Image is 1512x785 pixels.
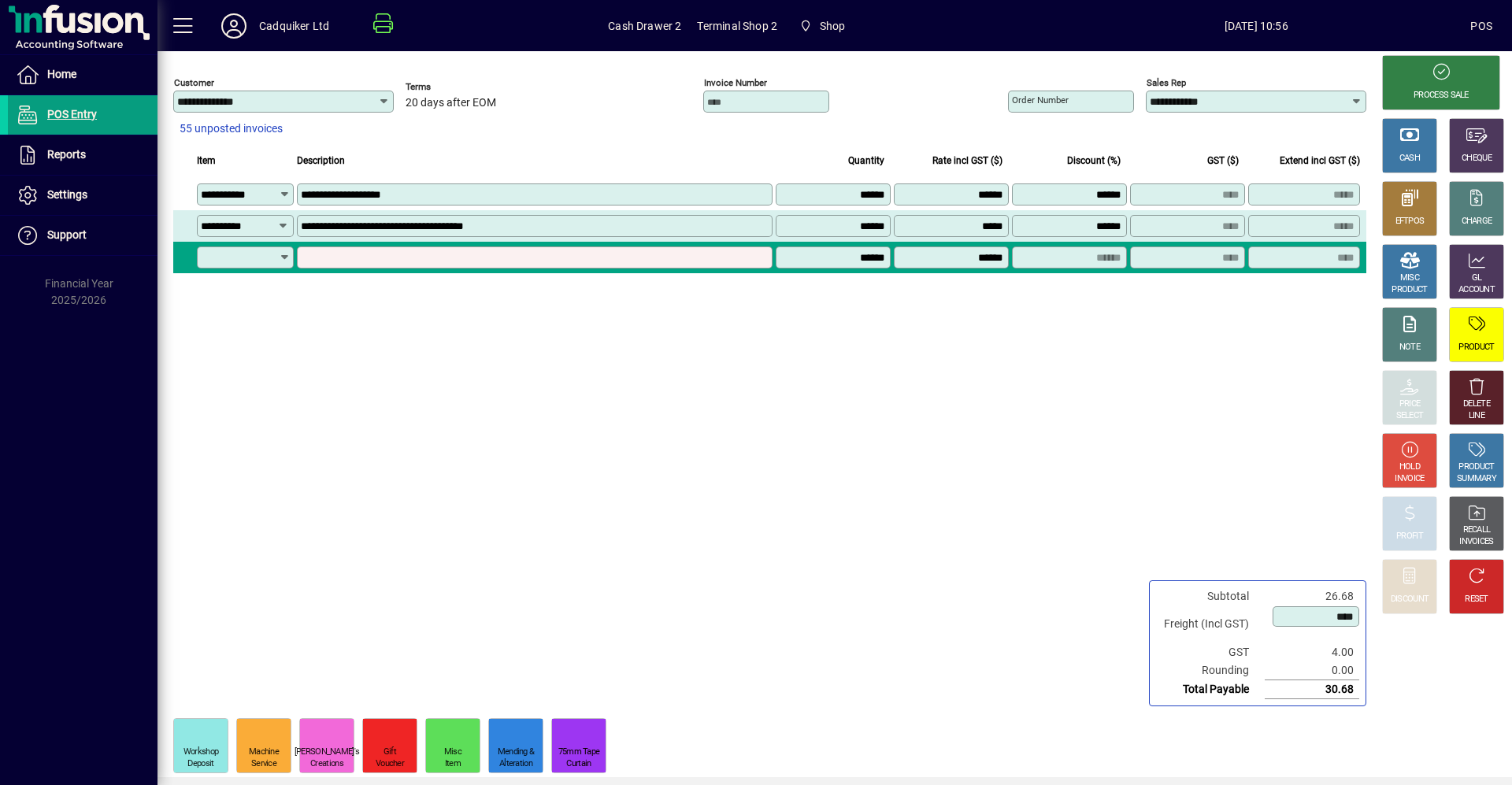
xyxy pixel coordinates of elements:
[173,115,289,143] button: 55 unposted invoices
[1459,536,1493,548] div: INVOICES
[1280,152,1360,169] span: Extend incl GST ($)
[1147,77,1186,88] mat-label: Sales rep
[297,152,345,169] span: Description
[1067,152,1121,169] span: Discount (%)
[558,746,600,758] div: 75mm Tape
[1042,13,1470,39] span: [DATE] 10:56
[406,82,500,92] span: Terms
[608,13,681,39] span: Cash Drawer 2
[445,758,461,770] div: Item
[1265,661,1359,680] td: 0.00
[498,746,535,758] div: Mending &
[47,148,86,161] span: Reports
[1395,216,1425,228] div: EFTPOS
[259,13,329,39] div: Cadquiker Ltd
[848,152,884,169] span: Quantity
[1463,398,1490,410] div: DELETE
[295,746,360,758] div: [PERSON_NAME]'s
[47,68,76,80] span: Home
[1399,153,1420,165] div: CASH
[704,77,767,88] mat-label: Invoice number
[793,12,851,40] span: Shop
[1156,680,1265,699] td: Total Payable
[1458,342,1494,354] div: PRODUCT
[1400,272,1419,284] div: MISC
[1414,90,1469,102] div: PROCESS SALE
[1265,587,1359,605] td: 26.68
[8,55,157,94] a: Home
[8,135,157,175] a: Reports
[1399,461,1420,473] div: HOLD
[1399,342,1420,354] div: NOTE
[820,13,846,39] span: Shop
[8,176,157,215] a: Settings
[1012,94,1069,106] mat-label: Order number
[1457,473,1496,485] div: SUMMARY
[1470,13,1492,39] div: POS
[187,758,213,770] div: Deposit
[47,228,87,241] span: Support
[1458,461,1494,473] div: PRODUCT
[209,12,259,40] button: Profile
[384,746,396,758] div: Gift
[1391,594,1429,605] div: DISCOUNT
[1462,153,1492,165] div: CHEQUE
[697,13,777,39] span: Terminal Shop 2
[1472,272,1482,284] div: GL
[310,758,343,770] div: Creations
[1392,284,1427,296] div: PRODUCT
[197,152,216,169] span: Item
[1156,661,1265,680] td: Rounding
[1399,398,1421,410] div: PRICE
[1465,594,1488,605] div: RESET
[1207,152,1239,169] span: GST ($)
[1395,473,1424,485] div: INVOICE
[251,758,276,770] div: Service
[1396,531,1423,542] div: PROFIT
[8,216,157,255] a: Support
[1265,643,1359,661] td: 4.00
[1458,284,1495,296] div: ACCOUNT
[174,77,214,88] mat-label: Customer
[1463,524,1491,536] div: RECALL
[1156,643,1265,661] td: GST
[1156,587,1265,605] td: Subtotal
[376,758,404,770] div: Voucher
[249,746,279,758] div: Machine
[183,746,218,758] div: Workshop
[1156,605,1265,643] td: Freight (Incl GST)
[1396,410,1424,422] div: SELECT
[1469,410,1484,422] div: LINE
[47,188,87,201] span: Settings
[180,120,283,137] span: 55 unposted invoices
[47,108,97,120] span: POS Entry
[406,97,496,109] span: 20 days after EOM
[444,746,461,758] div: Misc
[1265,680,1359,699] td: 30.68
[566,758,591,770] div: Curtain
[932,152,1002,169] span: Rate incl GST ($)
[499,758,532,770] div: Alteration
[1462,216,1492,228] div: CHARGE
